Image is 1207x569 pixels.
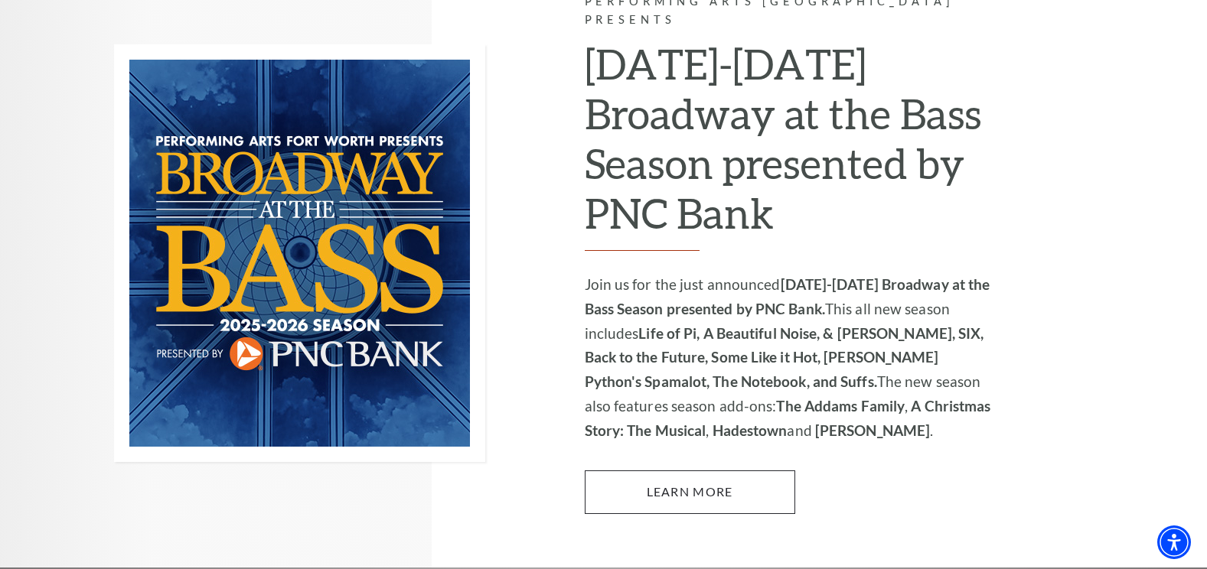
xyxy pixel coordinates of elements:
strong: Life of Pi, A Beautiful Noise, & [PERSON_NAME], SIX, Back to the Future, Some Like it Hot, [PERSO... [585,324,984,391]
strong: The Addams Family [776,397,905,415]
strong: [PERSON_NAME] [815,421,930,439]
strong: A Christmas Story: The Musical [585,397,991,439]
div: Accessibility Menu [1157,525,1191,559]
strong: [DATE]-[DATE] Broadway at the Bass Season presented by PNC Bank. [585,275,990,317]
p: Join us for the just announced This all new season includes The new season also features season a... [585,272,994,444]
h2: [DATE]-[DATE] Broadway at the Bass Season presented by PNC Bank [585,39,994,250]
strong: Hadestown [713,421,788,439]
a: Learn More 2025-2026 Broadway at the Bass Season presented by PNC Bank [585,470,795,513]
img: Performing Arts Fort Worth Presents [114,44,485,462]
